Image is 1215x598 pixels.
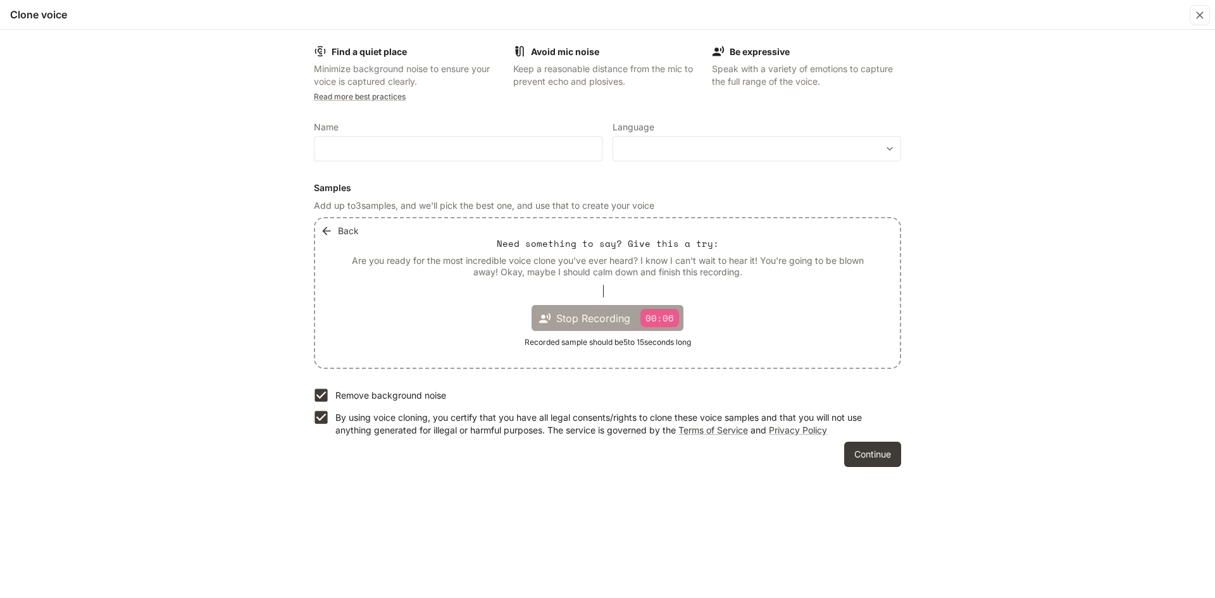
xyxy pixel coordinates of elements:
p: Remove background noise [335,389,446,402]
span: Recorded sample should be 5 to 15 seconds long [525,336,691,349]
div: ​ [613,142,900,155]
p: Keep a reasonable distance from the mic to prevent echo and plosives. [513,63,702,88]
p: Name [314,123,339,132]
span: Stop Recording [556,311,630,326]
h5: Clone voice [10,8,67,22]
b: Find a quiet place [332,46,407,57]
p: 00:06 [640,309,679,327]
p: Need something to say? Give this a try: [497,237,719,250]
a: Privacy Policy [769,425,827,435]
button: Back [318,218,364,244]
p: By using voice cloning, you certify that you have all legal consents/rights to clone these voice ... [335,411,891,437]
p: Minimize background noise to ensure your voice is captured clearly. [314,63,503,88]
div: Stop Recording00:06 [532,305,683,331]
b: Be expressive [730,46,790,57]
p: Add up to 3 samples, and we'll pick the best one, and use that to create your voice [314,199,901,212]
b: Avoid mic noise [531,46,599,57]
p: Language [613,123,654,132]
button: Continue [844,442,901,467]
h6: Samples [314,182,901,194]
a: Read more best practices [314,92,406,101]
p: Are you ready for the most incredible voice clone you've ever heard? I know I can't wait to hear ... [346,255,869,277]
p: Speak with a variety of emotions to capture the full range of the voice. [712,63,901,88]
a: Terms of Service [678,425,748,435]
